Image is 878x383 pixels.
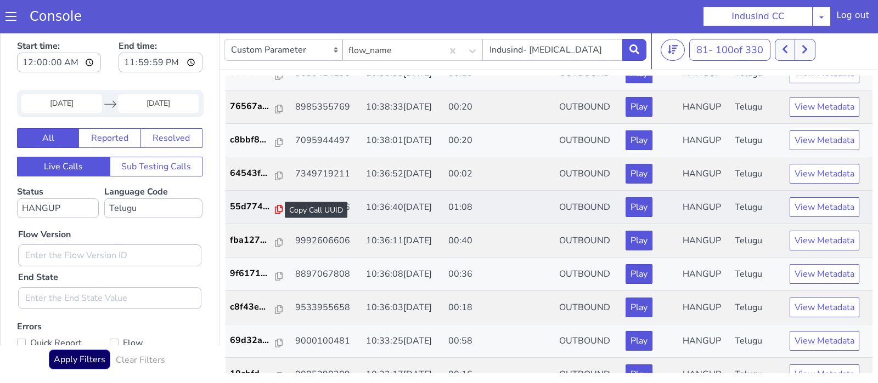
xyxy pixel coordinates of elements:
td: OUTBOUND [555,94,621,127]
label: Status [17,156,99,188]
td: 9010437946 [291,161,362,194]
td: 7095944497 [291,94,362,127]
div: Log out [836,9,869,26]
td: HANGUP [678,194,730,227]
td: 10:33:17[DATE] [362,328,444,361]
td: OUTBOUND [555,194,621,227]
input: End time: [119,22,202,42]
button: Reported [78,98,140,118]
button: 81- 100of 330 [689,9,770,31]
td: 00:20 [444,94,555,127]
label: End time: [119,6,202,45]
td: 00:40 [444,194,555,227]
input: Start time: [17,22,101,42]
button: Play [626,100,652,120]
button: Play [626,334,652,354]
button: All [17,98,79,118]
label: End State [18,241,58,254]
td: 10:36:11[DATE] [362,194,444,227]
td: HANGUP [678,127,730,161]
button: IndusInd CC [703,7,813,26]
td: HANGUP [678,261,730,294]
div: flow_name [348,14,392,27]
td: OUTBOUND [555,161,621,194]
td: HANGUP [678,60,730,94]
a: 10cbfd... [230,337,287,350]
td: 9992606606 [291,194,362,227]
td: HANGUP [678,94,730,127]
td: 00:18 [444,261,555,294]
td: 9000100481 [291,294,362,328]
td: HANGUP [678,227,730,261]
td: 10:36:52[DATE] [362,127,444,161]
button: Play [626,234,652,254]
label: Language Code [104,156,202,188]
button: Resolved [140,98,202,118]
td: 9533955658 [291,261,362,294]
td: Telugu [730,227,785,261]
a: 9f6171... [230,237,287,250]
button: View Metadata [790,201,859,220]
td: 01:08 [444,161,555,194]
td: OUTBOUND [555,328,621,361]
td: 10:36:03[DATE] [362,261,444,294]
span: 100 of 330 [716,13,763,26]
button: Live Calls [17,127,110,146]
button: View Metadata [790,67,859,87]
input: Enter the Flow Version ID [18,214,201,236]
label: Start time: [17,6,101,45]
td: Telugu [730,60,785,94]
td: 10:38:01[DATE] [362,94,444,127]
button: View Metadata [790,334,859,354]
td: 9885298289 [291,328,362,361]
td: 00:02 [444,127,555,161]
p: c8bbf8... [230,103,276,116]
td: Telugu [730,294,785,328]
h6: Clear Filters [116,325,165,335]
label: Flow [110,305,202,321]
a: 76567a... [230,70,287,83]
td: 10:38:33[DATE] [362,60,444,94]
td: 7349719211 [291,127,362,161]
button: Play [626,201,652,220]
td: 00:20 [444,60,555,94]
button: View Metadata [790,234,859,254]
td: 10:36:08[DATE] [362,227,444,261]
td: Telugu [730,194,785,227]
p: c8f43e... [230,270,276,283]
a: fba127... [230,203,287,216]
p: 64543f... [230,136,276,150]
td: Telugu [730,161,785,194]
td: Telugu [730,127,785,161]
label: Quick Report [17,305,110,321]
button: Sub Testing Calls [110,127,203,146]
a: 69d32a... [230,304,287,317]
p: 10cbfd... [230,337,276,350]
button: Play [626,134,652,153]
td: OUTBOUND [555,60,621,94]
td: Telugu [730,261,785,294]
p: fba127... [230,203,276,216]
td: HANGUP [678,328,730,361]
a: c8bbf8... [230,103,287,116]
button: Apply Filters [49,319,110,339]
a: 64543f... [230,136,287,150]
p: 69d32a... [230,304,276,317]
td: Telugu [730,94,785,127]
td: 00:36 [444,227,555,261]
td: OUTBOUND [555,294,621,328]
button: Play [626,167,652,187]
input: End Date [118,64,199,83]
button: Play [626,267,652,287]
input: Start Date [21,64,102,83]
select: Status [17,168,99,188]
td: OUTBOUND [555,227,621,261]
td: OUTBOUND [555,127,621,161]
p: 9f6171... [230,237,276,250]
p: 55d774... [230,170,276,183]
button: Play [626,301,652,321]
button: View Metadata [790,167,859,187]
td: HANGUP [678,294,730,328]
td: 8897067808 [291,227,362,261]
p: 76567a... [230,70,276,83]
